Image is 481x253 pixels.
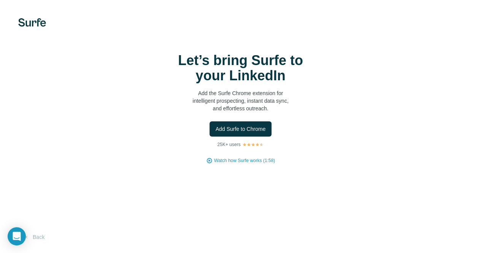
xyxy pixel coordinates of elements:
[210,121,272,137] button: Add Surfe to Chrome
[18,230,50,244] button: Back
[216,125,266,133] span: Add Surfe to Chrome
[165,89,317,112] p: Add the Surfe Chrome extension for intelligent prospecting, instant data sync, and effortless out...
[165,53,317,83] h1: Let’s bring Surfe to your LinkedIn
[242,142,264,147] img: Rating Stars
[8,227,26,245] div: Open Intercom Messenger
[214,157,275,164] button: Watch how Surfe works (1:58)
[217,141,240,148] p: 25K+ users
[18,18,46,27] img: Surfe's logo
